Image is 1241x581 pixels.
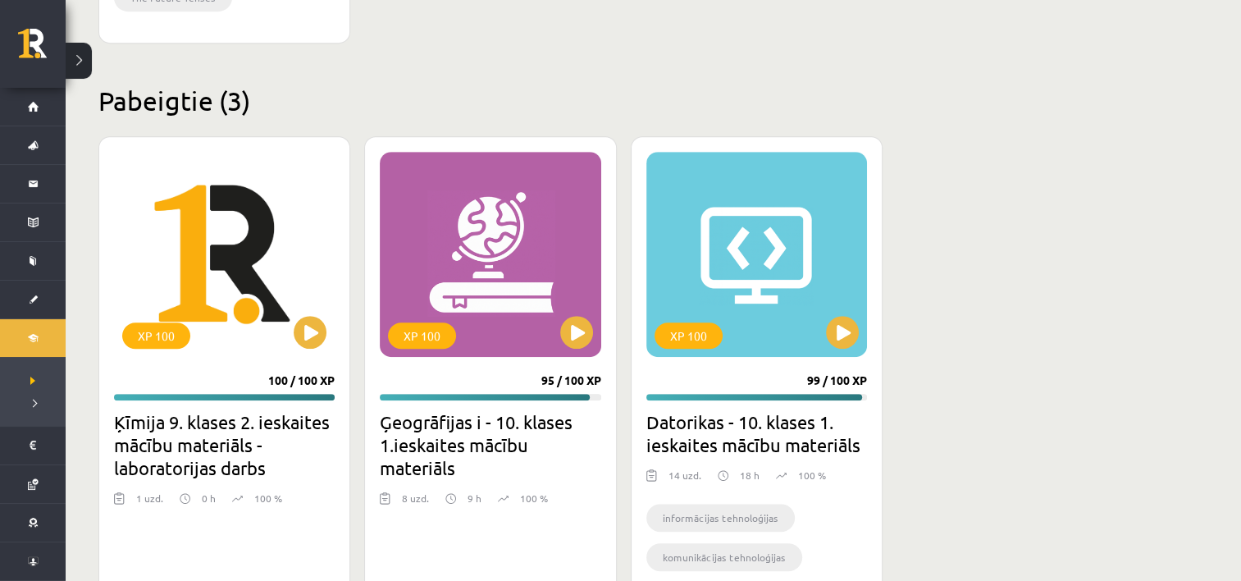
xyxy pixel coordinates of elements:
[668,468,701,492] div: 14 uzd.
[646,410,867,456] h2: Datorikas - 10. klases 1. ieskaites mācību materiāls
[18,29,66,70] a: Rīgas 1. Tālmācības vidusskola
[798,468,826,483] p: 100 %
[520,491,548,506] p: 100 %
[136,491,163,515] div: 1 uzd.
[98,85,1148,117] h2: Pabeigtie (3)
[646,504,795,532] li: informācijas tehnoloģijas
[468,491,481,506] p: 9 h
[646,543,802,571] li: komunikācijas tehnoloģijas
[114,410,335,479] h2: Ķīmija 9. klases 2. ieskaites mācību materiāls - laboratorijas darbs
[122,323,190,349] div: XP 100
[402,491,429,515] div: 8 uzd.
[655,323,723,349] div: XP 100
[202,491,216,506] p: 0 h
[388,323,456,349] div: XP 100
[380,410,600,479] h2: Ģeogrāfijas i - 10. klases 1.ieskaites mācību materiāls
[740,468,760,483] p: 18 h
[254,491,282,506] p: 100 %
